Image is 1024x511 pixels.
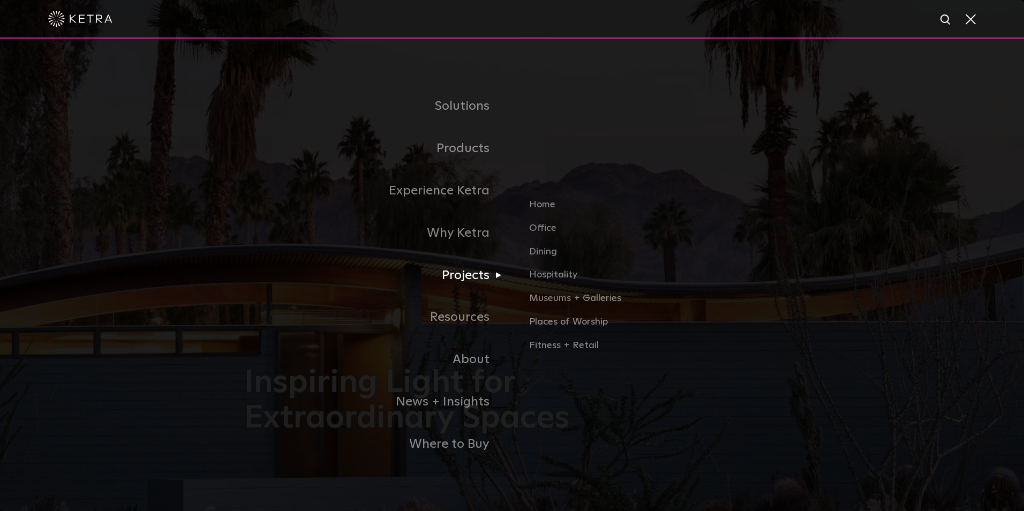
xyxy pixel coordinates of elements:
img: search icon [939,13,953,27]
a: Resources [244,296,512,339]
div: Navigation Menu [244,85,780,465]
a: Hospitality [529,268,780,291]
a: Products [244,127,512,170]
a: News + Insights [244,381,512,423]
a: Home [529,197,780,221]
a: Fitness + Retail [529,338,780,354]
a: About [244,339,512,381]
a: Where to Buy [244,423,512,465]
a: Solutions [244,85,512,127]
a: Museums + Galleries [529,291,780,314]
a: Why Ketra [244,212,512,254]
a: Places of Worship [529,314,780,338]
a: Projects [244,254,512,297]
a: Office [529,221,780,244]
img: ketra-logo-2019-white [48,11,112,27]
a: Dining [529,244,780,268]
a: Experience Ketra [244,170,512,212]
